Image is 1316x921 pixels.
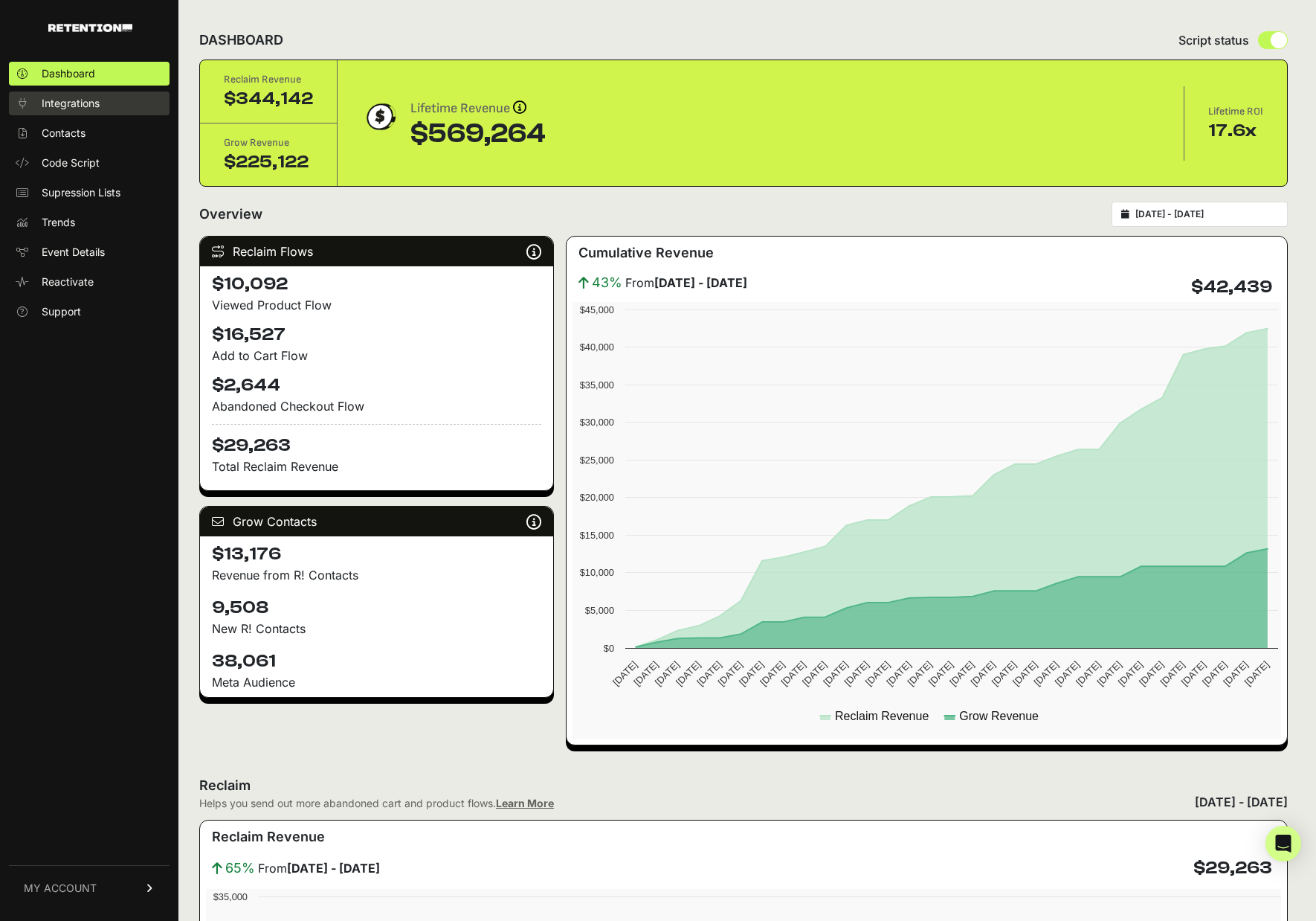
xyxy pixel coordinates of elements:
[1191,275,1272,299] h4: $42,439
[9,181,170,205] a: Supression Lists
[9,211,170,234] a: Trends
[990,659,1019,688] text: [DATE]
[212,649,541,673] h4: 38,061
[212,827,325,847] h3: Reclaim Revenue
[969,659,998,688] text: [DATE]
[1074,659,1103,688] text: [DATE]
[835,710,929,722] text: Reclaim Revenue
[9,270,170,294] a: Reactivate
[1178,31,1249,49] span: Script status
[625,274,747,292] span: From
[1053,659,1082,688] text: [DATE]
[1095,659,1124,688] text: [DATE]
[212,323,541,347] h4: $16,527
[758,659,787,688] text: [DATE]
[212,458,541,475] p: Total Reclaim Revenue
[200,507,553,536] div: Grow Contacts
[1265,826,1301,861] div: Open Intercom Messenger
[42,96,100,111] span: Integrations
[9,240,170,264] a: Event Details
[1137,659,1166,688] text: [DATE]
[580,341,614,353] text: $40,000
[885,659,914,688] text: [DATE]
[1158,659,1187,688] text: [DATE]
[199,775,554,796] h2: Reclaim
[585,605,614,616] text: $5,000
[580,417,614,428] text: $30,000
[212,542,541,566] h4: $13,176
[213,891,248,902] text: $35,000
[224,150,313,174] div: $225,122
[632,659,661,688] text: [DATE]
[42,215,75,230] span: Trends
[1116,659,1145,688] text: [DATE]
[212,673,541,691] div: Meta Audience
[9,92,170,115] a: Integrations
[578,243,714,263] h3: Cumulative Revenue
[947,659,976,688] text: [DATE]
[410,98,546,119] div: Lifetime Revenue
[212,566,541,584] p: Revenue from R! Contacts
[199,204,262,225] h2: Overview
[653,659,682,688] text: [DATE]
[9,121,170,145] a: Contacts
[9,300,170,324] a: Support
[212,373,541,397] h4: $2,644
[654,275,747,290] strong: [DATE] - [DATE]
[592,272,622,293] span: 43%
[224,135,313,150] div: Grow Revenue
[906,659,935,688] text: [DATE]
[610,659,639,688] text: [DATE]
[42,66,95,81] span: Dashboard
[212,620,541,638] p: New R! Contacts
[1032,659,1061,688] text: [DATE]
[822,659,851,688] text: [DATE]
[863,659,892,688] text: [DATE]
[287,861,380,876] strong: [DATE] - [DATE]
[212,272,541,296] h4: $10,092
[224,72,313,87] div: Reclaim Revenue
[42,304,81,319] span: Support
[225,858,255,879] span: 65%
[212,347,541,365] div: Add to Cart Flow
[1208,104,1263,119] div: Lifetime ROI
[580,530,614,541] text: $15,000
[224,87,313,111] div: $344,142
[580,379,614,391] text: $35,000
[674,659,703,688] text: [DATE]
[1193,856,1272,880] h4: $29,263
[1195,793,1288,811] div: [DATE] - [DATE]
[42,275,94,289] span: Reactivate
[580,455,614,466] text: $25,000
[212,296,541,314] div: Viewed Product Flow
[1200,659,1229,688] text: [DATE]
[1222,659,1251,688] text: [DATE]
[410,119,546,149] div: $569,264
[212,397,541,415] div: Abandoned Checkout Flow
[42,185,120,200] span: Supression Lists
[926,659,955,688] text: [DATE]
[604,643,614,654] text: $0
[580,567,614,578] text: $10,000
[199,30,283,51] h2: DASHBOARD
[737,659,766,688] text: [DATE]
[48,24,132,32] img: Retention.com
[1242,659,1271,688] text: [DATE]
[24,881,97,896] span: MY ACCOUNT
[199,796,554,811] div: Helps you send out more abandoned cart and product flows.
[9,151,170,175] a: Code Script
[1010,659,1039,688] text: [DATE]
[258,859,380,877] span: From
[42,126,86,141] span: Contacts
[212,596,541,620] h4: 9,508
[779,659,808,688] text: [DATE]
[212,424,541,458] h4: $29,263
[361,98,399,135] img: dollar-coin-05c43ed7efb7bc0c12610022525b4bbbb207c7efeef5aecc26f025e68dcafac9.png
[1179,659,1208,688] text: [DATE]
[9,865,170,911] a: MY ACCOUNT
[580,492,614,503] text: $20,000
[800,659,829,688] text: [DATE]
[42,155,100,170] span: Code Script
[960,710,1039,722] text: Grow Revenue
[42,245,105,260] span: Event Details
